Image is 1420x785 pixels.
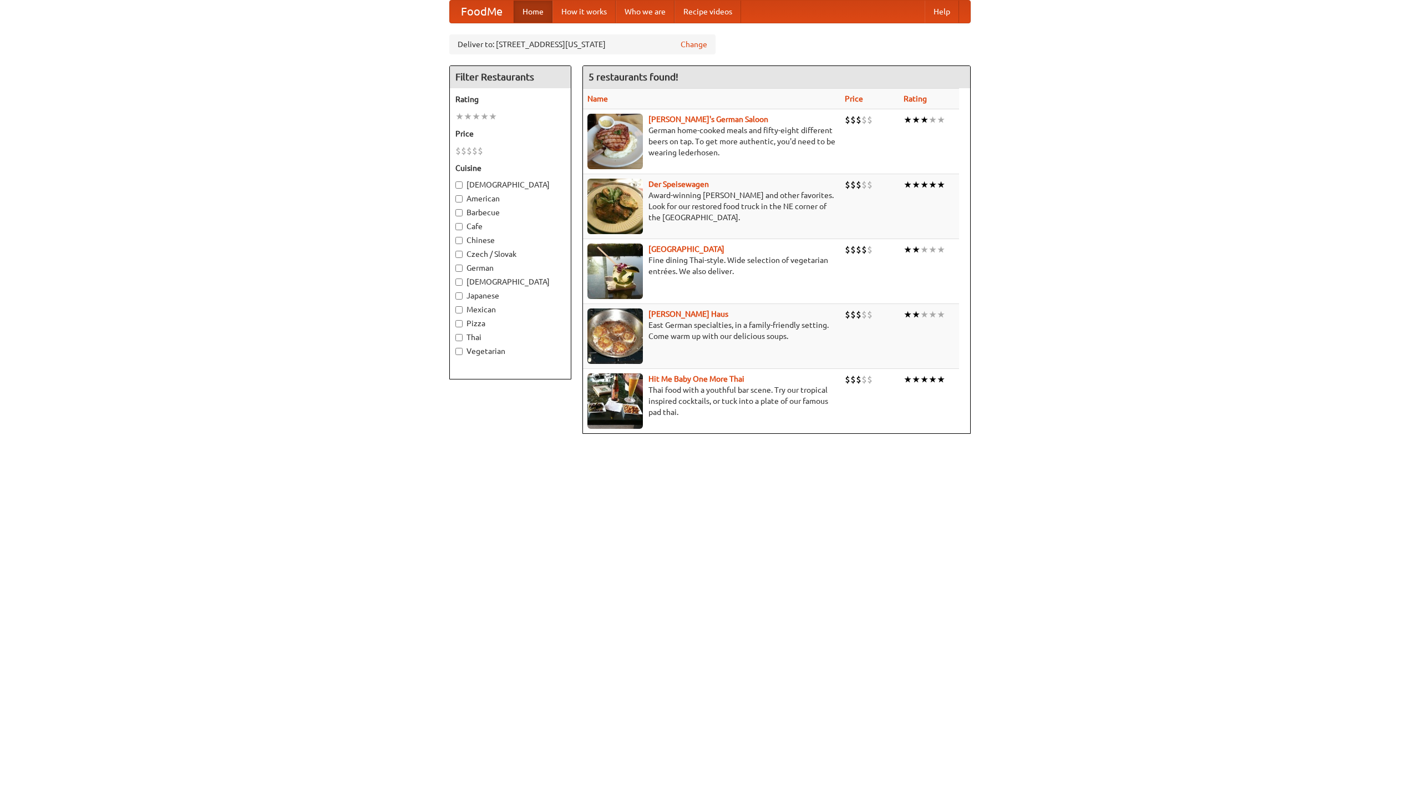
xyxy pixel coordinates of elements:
li: $ [850,114,856,126]
li: $ [850,308,856,321]
li: ★ [912,244,920,256]
li: ★ [472,110,480,123]
a: Home [514,1,552,23]
img: esthers.jpg [587,114,643,169]
label: [DEMOGRAPHIC_DATA] [455,276,565,287]
li: $ [867,308,873,321]
li: $ [472,145,478,157]
li: ★ [929,179,937,191]
a: Recipe videos [674,1,741,23]
li: $ [856,179,861,191]
input: Cafe [455,223,463,230]
li: ★ [937,244,945,256]
a: How it works [552,1,616,23]
li: ★ [489,110,497,123]
li: $ [867,373,873,386]
h5: Cuisine [455,163,565,174]
input: Thai [455,334,463,341]
li: $ [856,308,861,321]
b: Der Speisewagen [648,180,709,189]
li: $ [856,244,861,256]
li: $ [845,114,850,126]
a: Help [925,1,959,23]
li: ★ [904,114,912,126]
li: ★ [912,179,920,191]
li: ★ [904,179,912,191]
input: Chinese [455,237,463,244]
li: ★ [929,114,937,126]
input: [DEMOGRAPHIC_DATA] [455,181,463,189]
h5: Rating [455,94,565,105]
li: ★ [904,373,912,386]
a: [PERSON_NAME]'s German Saloon [648,115,768,124]
input: Vegetarian [455,348,463,355]
img: kohlhaus.jpg [587,308,643,364]
li: $ [478,145,483,157]
input: German [455,265,463,272]
input: Mexican [455,306,463,313]
a: [PERSON_NAME] Haus [648,310,728,318]
input: Czech / Slovak [455,251,463,258]
p: Fine dining Thai-style. Wide selection of vegetarian entrées. We also deliver. [587,255,836,277]
li: ★ [480,110,489,123]
p: East German specialties, in a family-friendly setting. Come warm up with our delicious soups. [587,320,836,342]
li: $ [867,244,873,256]
li: $ [845,308,850,321]
a: Change [681,39,707,50]
input: American [455,195,463,202]
li: $ [455,145,461,157]
li: ★ [937,373,945,386]
li: ★ [455,110,464,123]
li: $ [845,179,850,191]
label: [DEMOGRAPHIC_DATA] [455,179,565,190]
li: $ [845,373,850,386]
li: $ [461,145,466,157]
ng-pluralize: 5 restaurants found! [589,72,678,82]
label: Thai [455,332,565,343]
label: American [455,193,565,204]
label: Vegetarian [455,346,565,357]
label: German [455,262,565,274]
li: ★ [920,179,929,191]
li: ★ [929,308,937,321]
a: FoodMe [450,1,514,23]
li: $ [850,373,856,386]
li: $ [856,373,861,386]
a: Hit Me Baby One More Thai [648,374,744,383]
label: Cafe [455,221,565,232]
li: ★ [904,244,912,256]
li: ★ [912,373,920,386]
li: $ [861,244,867,256]
h5: Price [455,128,565,139]
p: Thai food with a youthful bar scene. Try our tropical inspired cocktails, or tuck into a plate of... [587,384,836,418]
li: ★ [920,244,929,256]
img: speisewagen.jpg [587,179,643,234]
li: $ [850,244,856,256]
div: Deliver to: [STREET_ADDRESS][US_STATE] [449,34,716,54]
label: Japanese [455,290,565,301]
li: ★ [920,114,929,126]
li: ★ [904,308,912,321]
p: German home-cooked meals and fifty-eight different beers on tap. To get more authentic, you'd nee... [587,125,836,158]
li: $ [856,114,861,126]
li: ★ [937,308,945,321]
li: ★ [912,114,920,126]
a: Name [587,94,608,103]
li: $ [861,114,867,126]
input: [DEMOGRAPHIC_DATA] [455,278,463,286]
label: Chinese [455,235,565,246]
li: ★ [929,244,937,256]
img: satay.jpg [587,244,643,299]
li: $ [845,244,850,256]
a: [GEOGRAPHIC_DATA] [648,245,724,254]
label: Pizza [455,318,565,329]
li: ★ [920,308,929,321]
input: Pizza [455,320,463,327]
label: Mexican [455,304,565,315]
li: $ [850,179,856,191]
a: Who we are [616,1,674,23]
li: ★ [929,373,937,386]
label: Barbecue [455,207,565,218]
